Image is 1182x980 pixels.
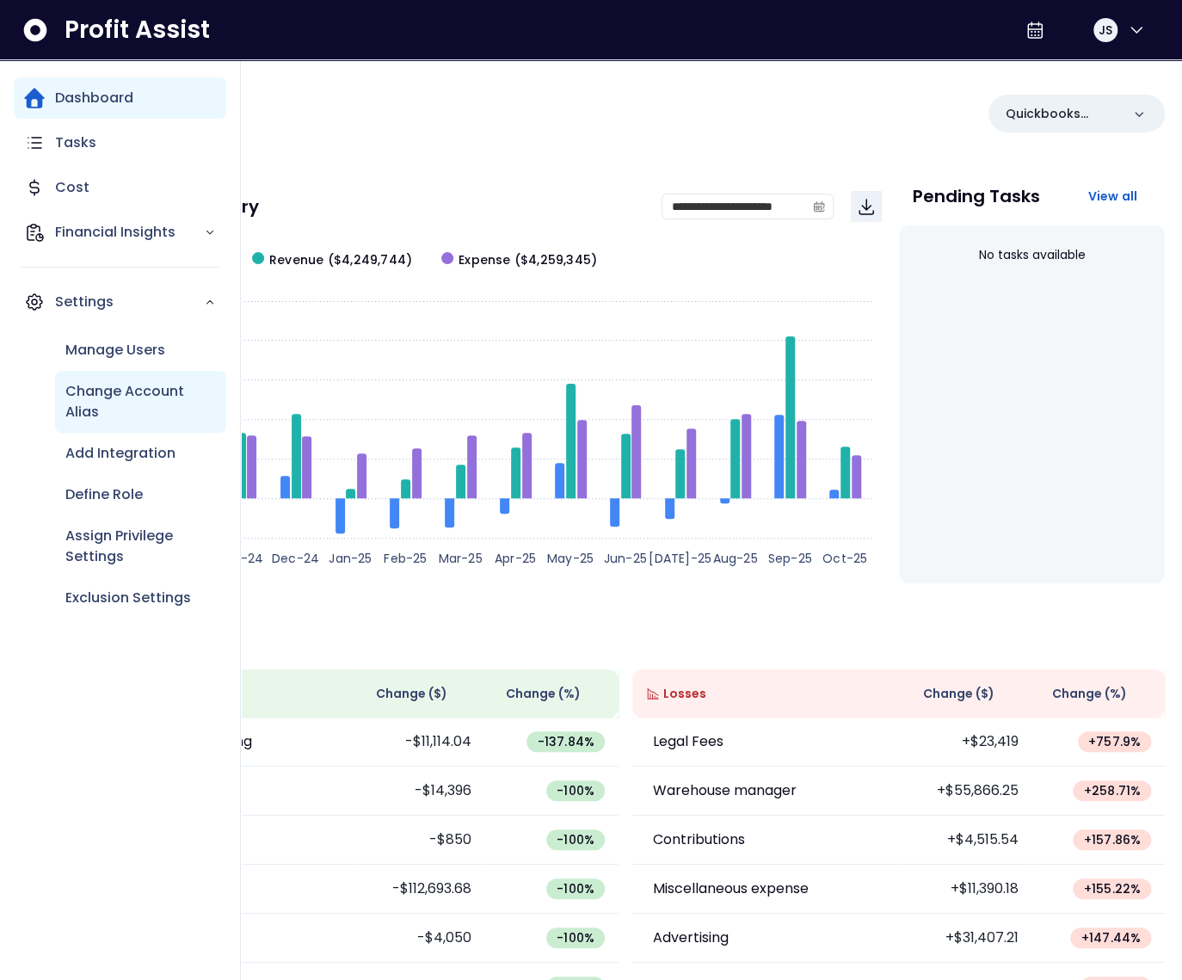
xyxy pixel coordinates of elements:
[1083,831,1141,848] span: + 157.86 %
[55,88,133,108] p: Dashboard
[269,251,412,269] span: Revenue ($4,249,744)
[1052,685,1127,703] span: Change (%)
[649,550,711,567] text: [DATE]-25
[899,816,1032,865] td: +$4,515.54
[557,782,594,799] span: -100 %
[439,550,483,567] text: Mar-25
[913,188,1040,205] p: Pending Tasks
[537,733,594,750] span: -137.84 %
[55,292,204,312] p: Settings
[557,929,594,946] span: -100 %
[353,914,486,963] td: -$4,050
[1074,181,1151,212] button: View all
[899,718,1032,767] td: +$23,419
[1099,22,1112,39] span: JS
[384,550,427,567] text: Feb-25
[353,816,486,865] td: -$850
[1006,105,1120,123] p: Quickbooks Online
[1087,188,1137,205] span: View all
[86,632,1165,649] p: Wins & Losses
[65,381,216,422] p: Change Account Alias
[272,550,319,567] text: Dec-24
[65,15,210,46] span: Profit Assist
[55,133,96,153] p: Tasks
[353,718,486,767] td: -$11,114.04
[495,550,536,567] text: Apr-25
[55,222,204,243] p: Financial Insights
[663,685,706,703] span: Losses
[65,484,143,505] p: Define Role
[851,191,882,222] button: Download
[65,526,216,567] p: Assign Privilege Settings
[653,780,797,801] p: Warehouse manager
[65,588,191,608] p: Exclusion Settings
[376,685,447,703] span: Change ( $ )
[329,550,372,567] text: Jan-25
[557,880,594,897] span: -100 %
[459,251,597,269] span: Expense ($4,259,345)
[712,550,757,567] text: Aug-25
[913,232,1152,278] div: No tasks available
[1088,733,1141,750] span: + 757.9 %
[653,829,745,850] p: Contributions
[65,443,175,464] p: Add Integration
[604,550,647,567] text: Jun-25
[1083,880,1141,897] span: + 155.22 %
[218,550,263,567] text: Nov-24
[547,550,594,567] text: May-25
[653,928,729,948] p: Advertising
[506,685,581,703] span: Change (%)
[353,767,486,816] td: -$14,396
[1080,929,1141,946] span: + 147.44 %
[1083,782,1141,799] span: + 258.71 %
[922,685,994,703] span: Change ( $ )
[653,731,723,752] p: Legal Fees
[353,865,486,914] td: -$112,693.68
[899,914,1032,963] td: +$31,407.21
[822,550,867,567] text: Oct-25
[899,865,1032,914] td: +$11,390.18
[813,200,825,213] svg: calendar
[768,550,812,567] text: Sep-25
[557,831,594,848] span: -100 %
[55,177,89,198] p: Cost
[65,340,165,361] p: Manage Users
[899,767,1032,816] td: +$55,866.25
[653,878,809,899] p: Miscellaneous expense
